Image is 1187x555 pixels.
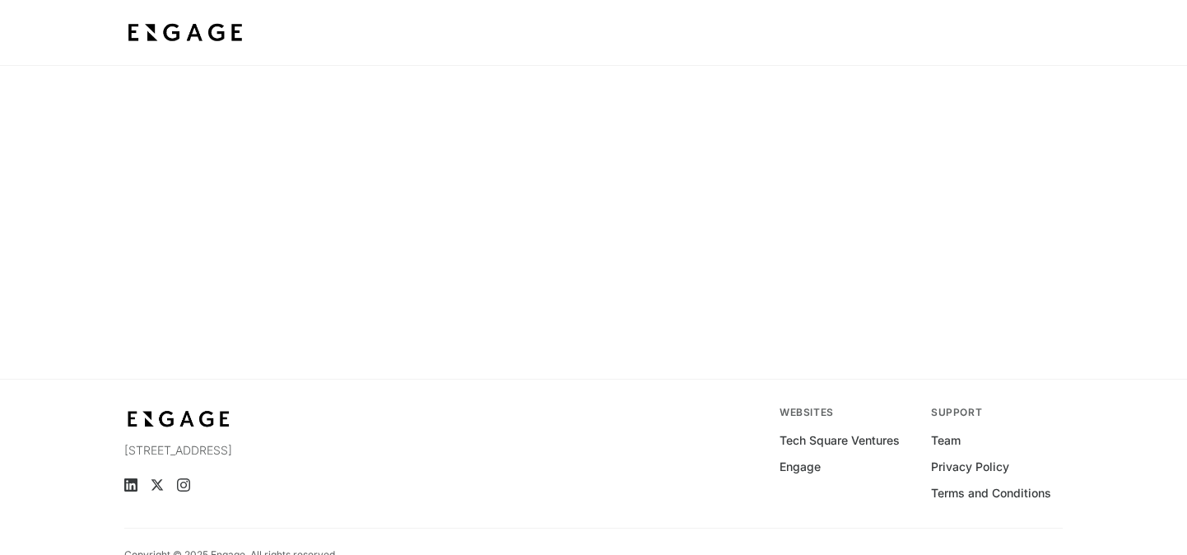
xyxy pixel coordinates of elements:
a: Privacy Policy [931,459,1009,475]
a: Tech Square Ventures [780,432,900,449]
a: Engage [780,459,821,475]
img: bdf1fb74-1727-4ba0-a5bd-bc74ae9fc70b.jpeg [124,406,233,432]
a: Terms and Conditions [931,485,1051,501]
a: Instagram [177,478,190,492]
a: X (Twitter) [151,478,164,492]
a: LinkedIn [124,478,137,492]
img: bdf1fb74-1727-4ba0-a5bd-bc74ae9fc70b.jpeg [124,18,246,48]
p: [STREET_ADDRESS] [124,442,410,459]
ul: Social media [124,478,410,492]
div: Support [931,406,1063,419]
a: Team [931,432,961,449]
div: Websites [780,406,911,419]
